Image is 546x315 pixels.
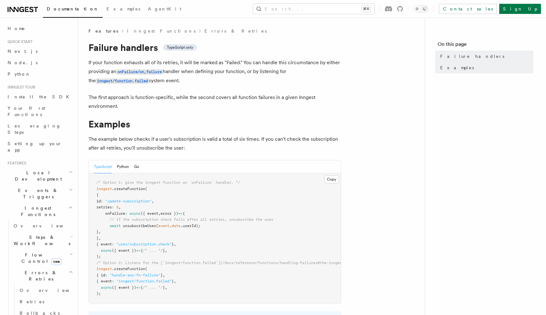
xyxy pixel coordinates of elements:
[96,205,112,209] span: retries
[5,205,68,218] span: Inngest Functions
[112,205,114,209] span: :
[17,285,74,296] a: Overview
[47,6,99,11] span: Documentation
[5,102,74,120] a: Your first Functions
[158,211,161,216] span: ,
[165,248,167,253] span: ,
[144,2,185,17] a: AgentKit
[96,77,149,83] a: inngest/function.failed
[88,135,341,152] p: The example below checks if a user's subscription is valid a total of six times. If you can't che...
[112,242,114,246] span: :
[96,78,149,84] code: inngest/function.failed
[141,285,143,290] span: {
[8,123,61,135] span: Leveraging Steps
[5,23,74,34] a: Home
[183,211,185,216] span: {
[5,85,35,90] span: Inngest tour
[88,93,341,111] p: The first approach is function-specific, while the second covers all function failures in a given...
[96,230,99,234] span: }
[5,138,74,156] a: Setting up your app
[96,273,105,277] span: { id
[178,211,183,216] span: =>
[5,39,33,44] span: Quick start
[5,167,74,185] button: Local Development
[8,141,62,152] span: Setting up your app
[174,242,176,246] span: ,
[5,120,74,138] a: Leveraging Steps
[440,65,474,71] span: Examples
[5,46,74,57] a: Next.js
[136,285,141,290] span: =>
[134,160,139,173] button: Go
[11,269,69,282] span: Errors & Retries
[158,224,169,228] span: event
[130,211,141,216] span: async
[8,94,73,99] span: Install the SDK
[116,68,163,74] a: onFailure/on_failure
[5,170,69,182] span: Local Development
[8,49,38,54] span: Next.js
[96,254,101,259] span: );
[172,279,174,283] span: }
[96,279,112,283] span: { event
[5,185,74,202] button: Events & Triggers
[174,279,176,283] span: ,
[5,57,74,68] a: Node.js
[169,224,172,228] span: .
[116,279,172,283] span: "inngest/function.failed"
[96,261,537,265] span: /* Option 2: Listens for the [`inngest/function.failed`](/docs/reference/functions/handling-failu...
[161,273,163,277] span: }
[362,6,371,12] kbd: ⌘K
[116,69,163,75] code: onFailure/on_failure
[163,285,165,290] span: }
[5,91,74,102] a: Install the SDK
[163,273,165,277] span: ,
[110,224,121,228] span: await
[5,187,69,200] span: Events & Triggers
[96,291,101,296] span: );
[99,236,101,240] span: ,
[123,224,156,228] span: unsubscribeUser
[112,279,114,283] span: :
[439,4,497,14] a: Contact sales
[105,199,152,203] span: "update-subscription"
[148,6,181,11] span: AgentKit
[96,236,99,240] span: }
[136,248,141,253] span: =>
[96,187,112,191] span: inngest
[145,187,147,191] span: (
[14,223,79,228] span: Overview
[253,4,374,14] button: Search...⌘K
[101,285,112,290] span: async
[110,217,273,222] span: // if the subscription check fails after all retries, unsubscribe the user
[8,106,45,117] span: Your first Functions
[145,267,147,271] span: (
[152,199,154,203] span: ,
[156,224,158,228] span: (
[20,299,44,304] span: Retries
[5,202,74,220] button: Inngest Functions
[8,25,25,32] span: Home
[105,273,107,277] span: :
[96,193,99,197] span: {
[438,62,533,73] a: Examples
[167,45,193,50] span: TypeScript only
[112,285,136,290] span: ({ event })
[11,252,70,264] span: Flow Control
[88,42,341,53] h1: Failure handlers
[105,211,125,216] span: onFailure
[161,211,178,216] span: error })
[112,248,136,253] span: ({ event })
[17,296,74,307] a: Retries
[96,180,240,185] span: /* Option 1: give the inngest function an `onFailure` handler. */
[180,224,200,228] span: .userId);
[51,258,62,265] span: new
[204,28,267,34] a: Errors & Retries
[440,53,504,59] span: Failure handlers
[96,267,112,271] span: inngest
[101,199,103,203] span: :
[11,234,70,247] span: Steps & Workflows
[101,248,112,253] span: async
[112,187,145,191] span: .createFunction
[163,248,165,253] span: }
